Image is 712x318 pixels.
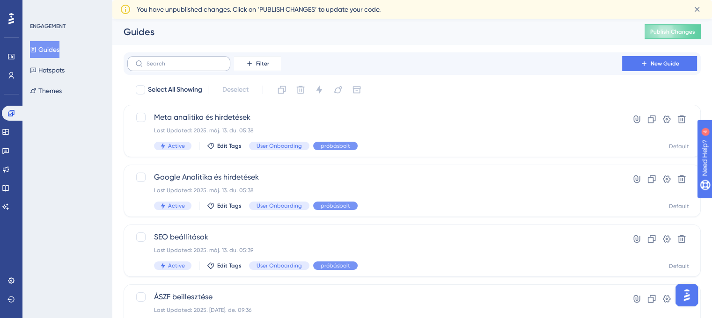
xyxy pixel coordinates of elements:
span: User Onboarding [257,262,302,269]
div: Last Updated: 2025. máj. 13. du. 05:38 [154,127,595,134]
button: Publish Changes [645,24,701,39]
span: Filter [256,60,269,67]
div: Last Updated: 2025. máj. 13. du. 05:38 [154,187,595,194]
span: You have unpublished changes. Click on ‘PUBLISH CHANGES’ to update your code. [137,4,381,15]
span: Need Help? [22,2,59,14]
span: User Onboarding [257,202,302,210]
div: Default [669,262,689,270]
div: ENGAGEMENT [30,22,66,30]
button: Guides [30,41,59,58]
div: Last Updated: 2025. [DATE]. de. 09:36 [154,306,595,314]
button: Deselect [214,81,257,98]
span: Edit Tags [217,202,242,210]
button: Edit Tags [207,202,242,210]
button: Themes [30,82,62,99]
span: Meta analitika és hirdetések [154,112,595,123]
span: Active [168,262,185,269]
span: Active [168,142,185,150]
span: Edit Tags [217,142,242,150]
span: ÁSZF beillesztése [154,291,595,303]
iframe: UserGuiding AI Assistant Launcher [673,281,701,309]
span: Deselect [222,84,249,95]
div: 4 [65,5,68,12]
button: New Guide [622,56,697,71]
div: Default [669,202,689,210]
span: Active [168,202,185,210]
span: New Guide [651,60,679,67]
span: Edit Tags [217,262,242,269]
input: Search [147,60,222,67]
div: Last Updated: 2025. máj. 13. du. 05:39 [154,246,595,254]
span: próbásbolt [321,202,350,210]
span: User Onboarding [257,142,302,150]
span: Select All Showing [148,84,202,95]
span: próbásbolt [321,142,350,150]
button: Filter [234,56,281,71]
span: próbásbolt [321,262,350,269]
button: Edit Tags [207,262,242,269]
span: SEO beállítások [154,231,595,243]
span: Google Analitika és hirdetések [154,172,595,183]
button: Hotspots [30,62,65,79]
div: Guides [124,25,621,38]
span: Publish Changes [650,28,695,36]
button: Edit Tags [207,142,242,150]
div: Default [669,143,689,150]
